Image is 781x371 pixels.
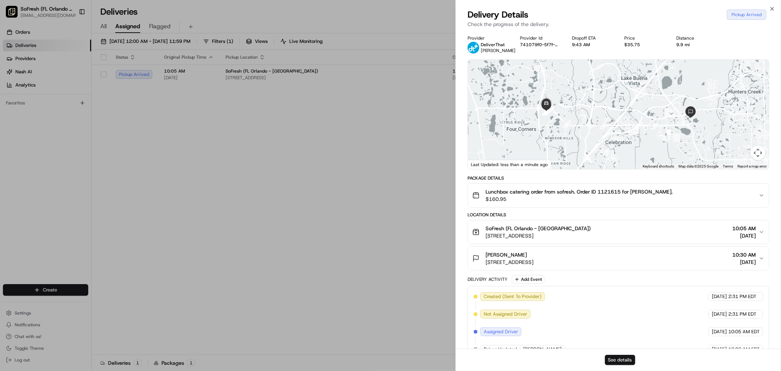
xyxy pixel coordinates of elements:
div: Provider [468,35,508,41]
div: We're available if you need us! [25,77,93,83]
a: 📗Knowledge Base [4,103,59,117]
div: 💻 [62,107,68,113]
span: [DATE] [732,258,756,266]
span: 10:30 AM [732,251,756,258]
img: Google [470,159,494,169]
a: 💻API Documentation [59,103,120,117]
div: Start new chat [25,70,120,77]
a: Report a map error [737,164,767,168]
span: SoFresh (FL Orlando - [GEOGRAPHIC_DATA]) [486,225,591,232]
div: Location Details [468,212,769,218]
button: 741079f0-5f7f-4e85-bee5-d7b599edf8e0 [520,42,561,48]
button: Keyboard shortcuts [643,164,674,169]
p: Welcome 👋 [7,29,133,41]
div: 1 [650,121,658,129]
span: [PERSON_NAME] [523,346,562,353]
span: [STREET_ADDRESS] [486,232,591,239]
div: Provider Id [520,35,561,41]
span: Knowledge Base [15,106,56,114]
div: Package Details [468,175,769,181]
a: Terms (opens in new tab) [723,164,733,168]
img: 1736555255976-a54dd68f-1ca7-489b-9aae-adbdc363a1c4 [7,70,21,83]
span: [PERSON_NAME] [481,48,516,54]
div: Last Updated: less than a minute ago [468,160,551,169]
span: 2:31 PM EDT [728,293,756,300]
div: 19 [542,107,550,115]
span: [DATE] [712,328,727,335]
img: Nash [7,7,22,22]
div: Delivery Activity [468,276,507,282]
input: Clear [19,47,121,55]
a: Powered byPylon [52,124,89,130]
button: Map camera controls [751,146,765,160]
span: Created (Sent To Provider) [484,293,542,300]
img: profile_deliverthat_partner.png [468,42,479,54]
span: [DATE] [712,346,727,353]
a: Open this area in Google Maps (opens a new window) [470,159,494,169]
span: Driver Updated [484,346,517,353]
button: Lunchbox catering order from sofresh. Order ID 1121615 for [PERSON_NAME].$160.95 [468,184,769,207]
span: [PERSON_NAME] [486,251,527,258]
button: [PERSON_NAME][STREET_ADDRESS]10:30 AM[DATE] [468,247,769,270]
span: Lunchbox catering order from sofresh. Order ID 1121615 for [PERSON_NAME]. [486,188,673,195]
p: Check the progress of the delivery. [468,21,769,28]
div: Distance [677,35,717,41]
span: Pylon [73,124,89,130]
span: Not Assigned Driver [484,311,527,317]
span: API Documentation [69,106,118,114]
div: 9.9 mi [677,42,717,48]
div: 📗 [7,107,13,113]
div: 9:43 AM [572,42,613,48]
span: [DATE] [712,311,727,317]
span: 2:31 PM EDT [728,311,756,317]
span: Assigned Driver [484,328,518,335]
span: DeliverThat [481,42,505,48]
span: Map data ©2025 Google [678,164,718,168]
span: 10:06 AM EDT [728,346,760,353]
span: [DATE] [712,293,727,300]
span: [DATE] [732,232,756,239]
button: Add Event [512,275,544,284]
span: $160.95 [486,195,673,203]
button: See details [605,355,635,365]
div: 2 [634,121,642,129]
button: SoFresh (FL Orlando - [GEOGRAPHIC_DATA])[STREET_ADDRESS]10:05 AM[DATE] [468,220,769,244]
span: Delivery Details [468,9,528,21]
div: $35.75 [624,42,665,48]
div: Price [624,35,665,41]
span: [STREET_ADDRESS] [486,258,533,266]
span: 10:05 AM [732,225,756,232]
span: 10:05 AM EDT [728,328,760,335]
div: 4 [562,120,570,128]
div: 3 [599,121,607,129]
div: Dropoff ETA [572,35,613,41]
button: Start new chat [124,72,133,81]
